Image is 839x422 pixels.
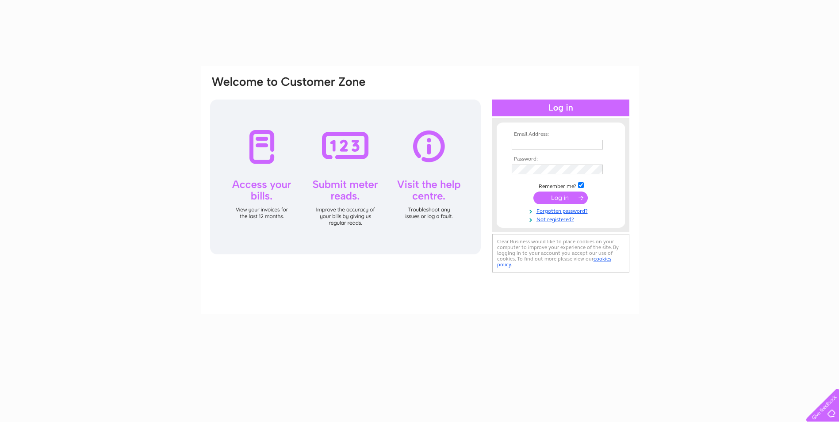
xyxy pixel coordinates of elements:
[533,192,588,204] input: Submit
[512,215,612,223] a: Not registered?
[497,256,611,268] a: cookies policy
[510,131,612,138] th: Email Address:
[492,234,629,272] div: Clear Business would like to place cookies on your computer to improve your experience of the sit...
[510,181,612,190] td: Remember me?
[510,156,612,162] th: Password:
[512,206,612,215] a: Forgotten password?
